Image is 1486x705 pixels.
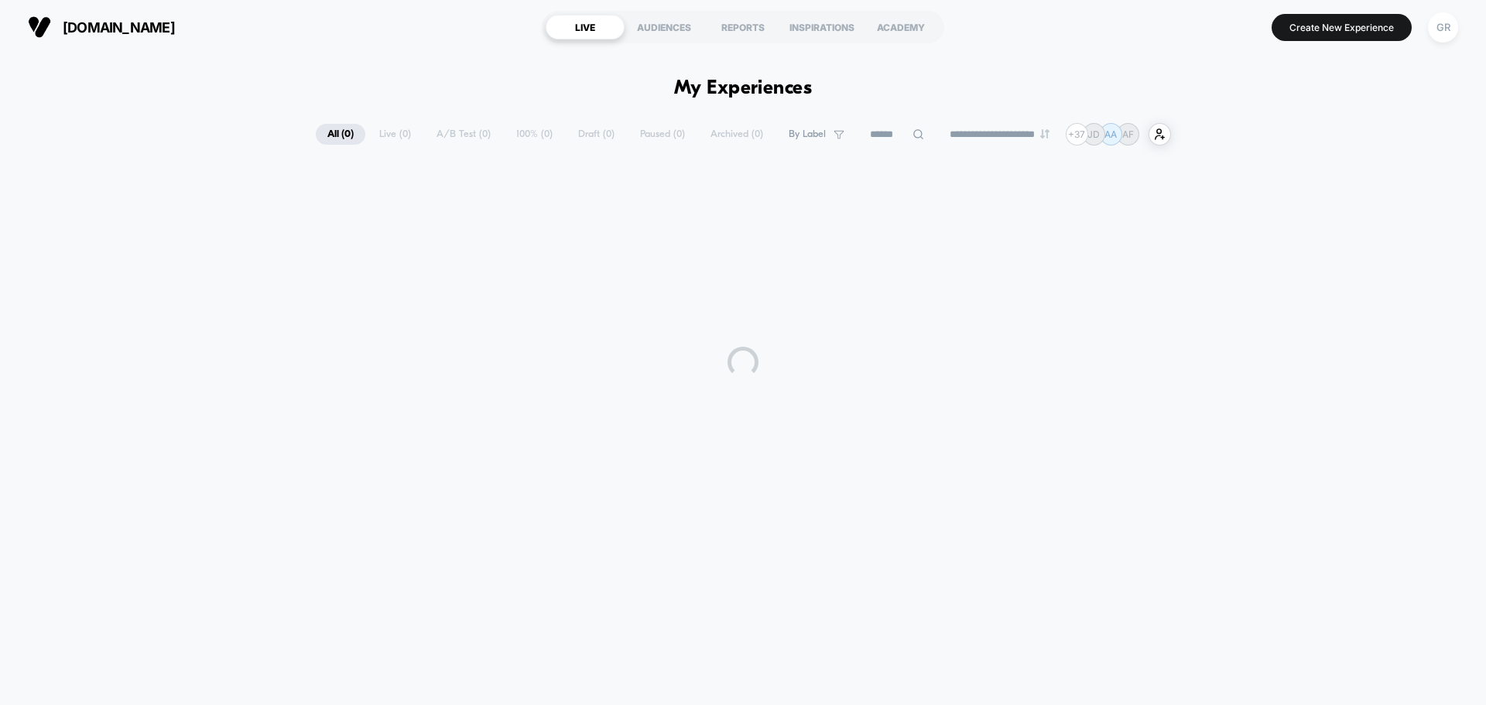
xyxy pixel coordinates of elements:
div: GR [1428,12,1458,43]
img: end [1040,129,1049,139]
button: GR [1423,12,1463,43]
div: ACADEMY [861,15,940,39]
span: By Label [789,128,826,140]
span: All ( 0 ) [316,124,365,145]
button: [DOMAIN_NAME] [23,15,180,39]
div: LIVE [546,15,625,39]
div: + 37 [1066,123,1088,145]
span: [DOMAIN_NAME] [63,19,175,36]
button: Create New Experience [1272,14,1412,41]
img: Visually logo [28,15,51,39]
h1: My Experiences [674,77,813,100]
p: AF [1122,128,1134,140]
p: JD [1087,128,1100,140]
div: INSPIRATIONS [782,15,861,39]
div: REPORTS [704,15,782,39]
div: AUDIENCES [625,15,704,39]
p: AA [1104,128,1117,140]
